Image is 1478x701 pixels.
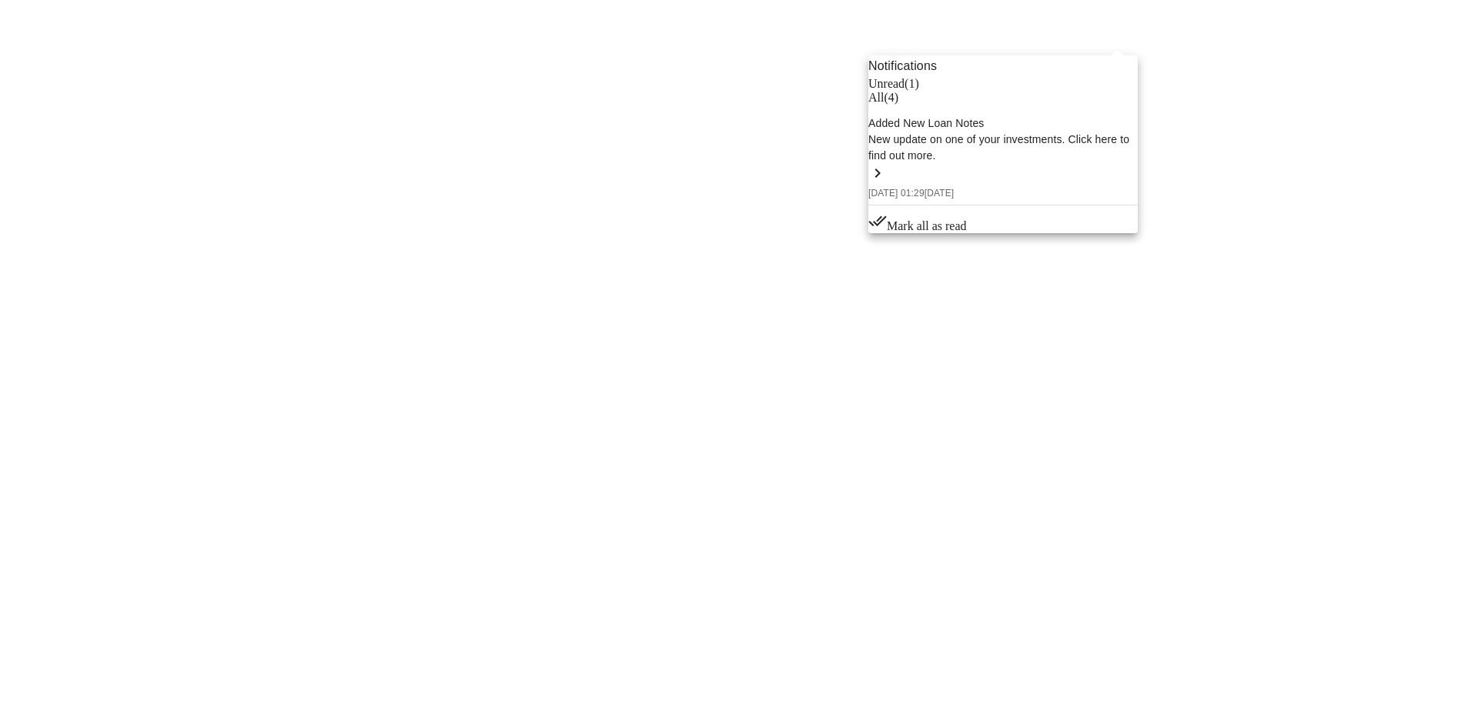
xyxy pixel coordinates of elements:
span: ( 1 ) [905,77,919,90]
div: Added New Loan Notes [868,115,1138,132]
span: Unread [868,77,905,90]
span: All [868,91,884,104]
span: [DATE] 01:29 [868,188,925,199]
span: [DATE] [925,188,955,199]
span: ( 4 ) [884,91,898,104]
span: Mark all as read [887,219,967,232]
span: Notifications [868,59,937,72]
div: New update on one of your investments. Click here to find out more. [868,132,1138,164]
